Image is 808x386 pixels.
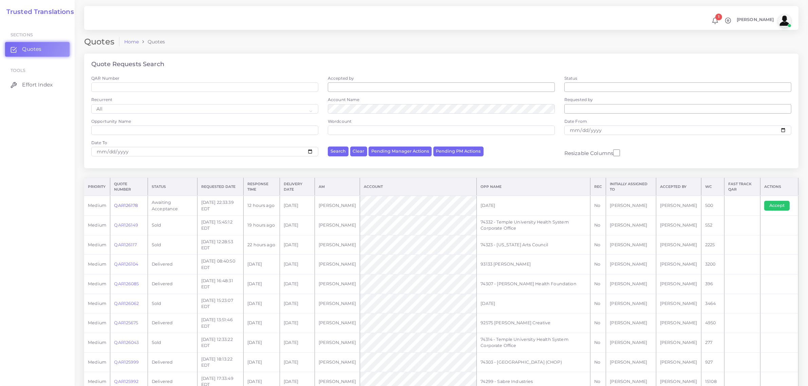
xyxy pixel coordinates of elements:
th: Opp Name [477,178,590,196]
a: QAR125992 [114,379,138,384]
td: [DATE] [280,274,315,294]
td: [PERSON_NAME] [656,215,701,235]
td: [PERSON_NAME] [315,313,360,333]
a: QAR126085 [114,281,139,286]
td: 74314 - Temple University Health System Corporate Office [477,333,590,352]
a: [PERSON_NAME]avatar [733,14,794,27]
td: 500 [701,196,725,215]
td: [PERSON_NAME] [656,313,701,333]
td: [PERSON_NAME] [606,294,656,313]
td: Delivered [148,352,197,372]
button: Pending PM Actions [433,147,484,156]
td: No [590,255,606,274]
span: medium [88,340,106,345]
label: Recurrent [91,97,112,102]
label: Opportunity Name [91,118,131,124]
th: Requested Date [197,178,244,196]
span: medium [88,320,106,325]
input: Resizable Columns [613,149,620,157]
td: No [590,313,606,333]
label: Requested by [564,97,593,102]
td: [PERSON_NAME] [656,274,701,294]
td: 277 [701,333,725,352]
td: [PERSON_NAME] [606,196,656,215]
td: 396 [701,274,725,294]
span: Quotes [22,45,41,53]
td: Sold [148,215,197,235]
label: QAR Number [91,75,119,81]
td: 3200 [701,255,725,274]
td: Delivered [148,274,197,294]
a: QAR126062 [114,301,139,306]
th: Fast Track QAR [725,178,760,196]
span: medium [88,379,106,384]
td: [DATE] [244,274,280,294]
button: Search [328,147,349,156]
a: 1 [709,17,721,24]
td: [DATE] [280,255,315,274]
td: [DATE] 13:51:46 EDT [197,313,244,333]
label: Status [564,75,578,81]
td: [PERSON_NAME] [315,215,360,235]
td: 93133 [PERSON_NAME] [477,255,590,274]
span: medium [88,223,106,228]
td: Sold [148,235,197,255]
span: 1 [715,14,722,20]
a: QAR126043 [114,340,139,345]
td: No [590,215,606,235]
td: [PERSON_NAME] [656,255,701,274]
td: [DATE] [280,196,315,215]
td: 92575 [PERSON_NAME] Creative [477,313,590,333]
label: Accepted by [328,75,354,81]
td: No [590,274,606,294]
td: [DATE] [280,294,315,313]
a: QAR126104 [114,262,138,267]
td: [PERSON_NAME] [606,235,656,255]
td: [PERSON_NAME] [606,352,656,372]
td: 12 hours ago [244,196,280,215]
a: Home [124,38,139,45]
td: [DATE] 18:13:22 EDT [197,352,244,372]
td: 22 hours ago [244,235,280,255]
td: [PERSON_NAME] [606,333,656,352]
th: REC [590,178,606,196]
td: [PERSON_NAME] [315,294,360,313]
span: medium [88,203,106,208]
h2: Quotes [84,37,119,47]
td: 19 hours ago [244,215,280,235]
td: No [590,196,606,215]
td: 927 [701,352,725,372]
td: [DATE] 15:23:07 EDT [197,294,244,313]
td: [DATE] [244,333,280,352]
td: [PERSON_NAME] [656,333,701,352]
img: avatar [778,14,791,27]
td: [DATE] [244,313,280,333]
td: 74332 - Temple University Health System Corporate Office [477,215,590,235]
a: Quotes [5,42,70,56]
td: [PERSON_NAME] [315,274,360,294]
td: [PERSON_NAME] [606,274,656,294]
td: [DATE] [244,255,280,274]
th: Initially Assigned to [606,178,656,196]
td: [DATE] [244,352,280,372]
a: Trusted Translations [2,8,74,16]
th: Status [148,178,197,196]
td: 74323 - [US_STATE] Arts Council [477,235,590,255]
td: [PERSON_NAME] [606,215,656,235]
td: No [590,294,606,313]
a: Effort Index [5,78,70,92]
th: Quote Number [110,178,148,196]
td: [PERSON_NAME] [656,294,701,313]
td: Delivered [148,313,197,333]
label: Resizable Columns [564,149,620,157]
a: QAR125675 [114,320,138,325]
td: [DATE] [280,235,315,255]
td: 4950 [701,313,725,333]
td: No [590,333,606,352]
span: Sections [11,32,33,37]
span: medium [88,360,106,365]
li: Quotes [139,38,165,45]
td: [DATE] 16:48:31 EDT [197,274,244,294]
td: 74303 - [GEOGRAPHIC_DATA] (CHOP) [477,352,590,372]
